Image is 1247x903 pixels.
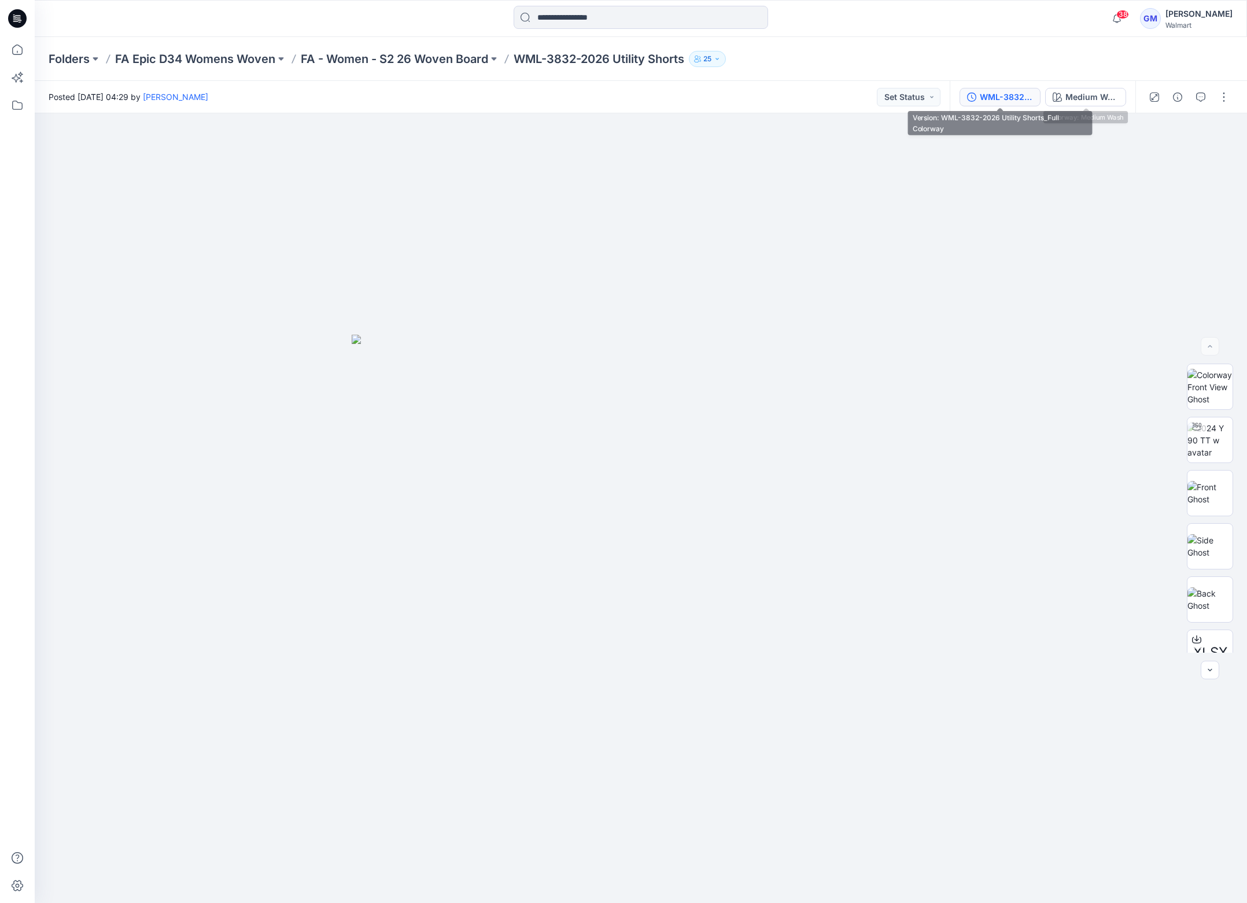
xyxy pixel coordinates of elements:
[143,92,208,102] a: [PERSON_NAME]
[514,51,684,67] p: WML-3832-2026 Utility Shorts
[301,51,488,67] a: FA - Women - S2 26 Woven Board
[1168,88,1187,106] button: Details
[1187,422,1233,458] img: 2024 Y 90 TT w avatar
[1187,369,1233,405] img: Colorway Front View Ghost
[1193,642,1227,663] span: XLSX
[1187,534,1233,558] img: Side Ghost
[352,335,930,903] img: eyJhbGciOiJIUzI1NiIsImtpZCI6IjAiLCJzbHQiOiJzZXMiLCJ0eXAiOiJKV1QifQ.eyJkYXRhIjp7InR5cGUiOiJzdG9yYW...
[1140,8,1161,29] div: GM
[49,51,90,67] a: Folders
[1187,481,1233,505] img: Front Ghost
[960,88,1041,106] button: WML-3832-2026 Utility Shorts_Full Colorway
[1065,91,1119,103] div: Medium Wash
[1187,587,1233,612] img: Back Ghost
[689,51,726,67] button: 25
[1116,10,1129,19] span: 38
[703,53,711,65] p: 25
[1165,7,1233,21] div: [PERSON_NAME]
[49,91,208,103] span: Posted [DATE] 04:29 by
[1045,88,1126,106] button: Medium Wash
[1165,21,1233,29] div: Walmart
[980,91,1033,103] div: WML-3832-2026 Utility Shorts_Full Colorway
[115,51,275,67] a: FA Epic D34 Womens Woven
